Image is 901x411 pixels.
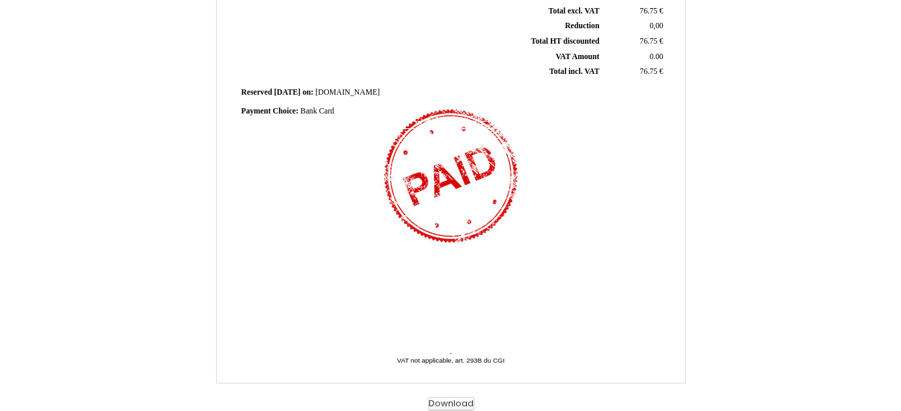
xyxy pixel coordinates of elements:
span: VAT Amount [555,52,599,61]
span: - [449,349,452,357]
span: Total HT discounted [531,37,599,46]
span: Total incl. VAT [549,67,600,76]
span: 76.75 [640,67,657,76]
td: € [602,4,666,19]
span: Reserved [242,88,272,97]
span: Reduction [565,21,599,30]
span: [DOMAIN_NAME] [315,88,380,97]
span: 76.75 [640,37,657,46]
span: 0.00 [649,52,663,61]
span: [DATE] [274,88,301,97]
button: Download [428,397,474,411]
span: 0,00 [649,21,663,30]
td: € [602,64,666,80]
span: on: [303,88,313,97]
span: Total excl. VAT [549,7,600,15]
span: 76.75 [640,7,657,15]
td: € [602,34,666,50]
span: Bank Card [301,107,334,116]
span: Payment Choice: [242,107,299,116]
span: VAT not applicable, art. 293B du CGI [397,357,505,364]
